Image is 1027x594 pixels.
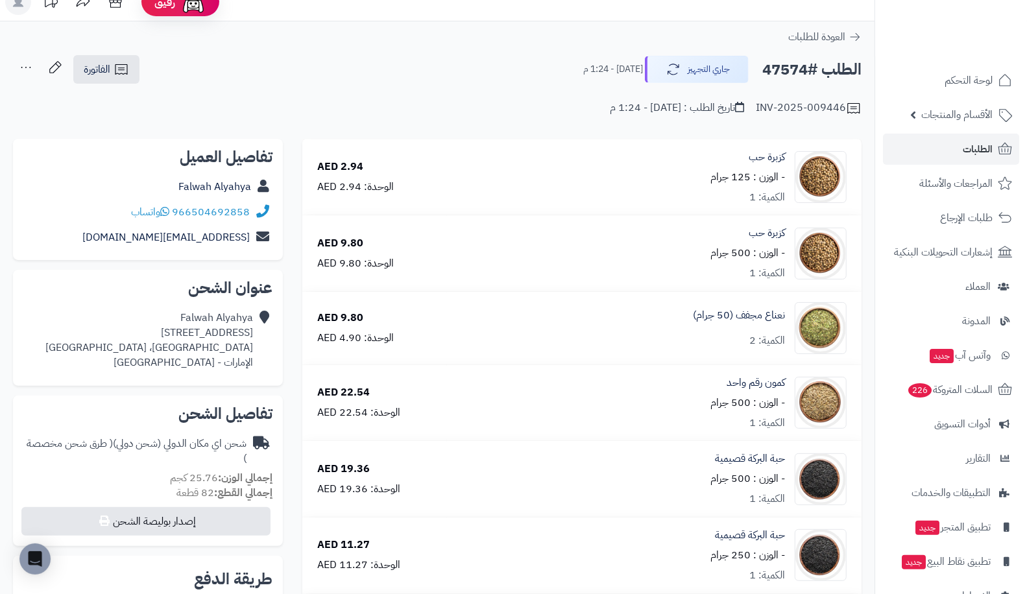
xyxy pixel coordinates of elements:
div: الكمية: 2 [749,333,785,348]
h2: تفاصيل الشحن [23,406,272,422]
strong: إجمالي القطع: [214,485,272,501]
div: شحن اي مكان الدولي (شحن دولي) [23,436,247,466]
img: Cor-90x90.jpg [795,151,846,203]
small: 25.76 كجم [170,470,272,486]
span: الأقسام والمنتجات [921,106,993,124]
a: التطبيقات والخدمات [883,477,1019,508]
div: الوحدة: 2.94 AED [317,180,394,195]
small: - الوزن : 250 جرام [710,547,785,563]
span: العملاء [965,278,991,296]
div: الوحدة: 19.36 AED [317,482,400,497]
span: جديد [930,349,954,363]
span: أدوات التسويق [934,415,991,433]
span: الطلبات [963,140,993,158]
span: المدونة [962,312,991,330]
div: Open Intercom Messenger [19,543,51,575]
div: الوحدة: 11.27 AED [317,558,400,573]
a: العودة للطلبات [788,29,862,45]
span: التقارير [966,449,991,468]
a: كمون رقم واحد [727,375,785,390]
span: جديد [915,521,939,535]
a: الفاتورة [73,55,139,84]
img: Cumin-90x90.jpg [795,377,846,429]
img: Mint-90x90.jpg [795,302,846,354]
a: تطبيق المتجرجديد [883,512,1019,543]
span: التطبيقات والخدمات [912,484,991,502]
a: التقارير [883,443,1019,474]
div: 2.94 AED [317,160,363,174]
span: العودة للطلبات [788,29,845,45]
small: - الوزن : 500 جرام [710,471,785,486]
a: طلبات الإرجاع [883,202,1019,233]
span: الفاتورة [84,62,110,77]
a: 966504692858 [172,204,250,220]
h2: عنوان الشحن [23,280,272,296]
h2: تفاصيل العميل [23,149,272,165]
a: العملاء [883,271,1019,302]
div: الكمية: 1 [749,416,785,431]
strong: إجمالي الوزن: [218,470,272,486]
a: المدونة [883,305,1019,337]
small: - الوزن : 500 جرام [710,245,785,261]
a: [EMAIL_ADDRESS][DOMAIN_NAME] [82,230,250,245]
small: [DATE] - 1:24 م [583,63,643,76]
button: جاري التجهيز [645,56,749,83]
span: إشعارات التحويلات البنكية [894,243,993,261]
div: الكمية: 1 [749,492,785,506]
span: السلات المتروكة [907,381,993,399]
a: وآتس آبجديد [883,340,1019,371]
a: نعناع مجفف (50 جرام) [693,308,785,323]
span: لوحة التحكم [945,71,993,89]
h2: الطلب #47574 [762,56,862,83]
a: حبة البركة قصيمية [715,451,785,466]
span: طلبات الإرجاع [940,209,993,227]
img: black%20caraway-90x90.jpg [795,529,846,581]
button: إصدار بوليصة الشحن [21,507,271,536]
a: تطبيق نقاط البيعجديد [883,546,1019,577]
small: 82 قطعة [176,485,272,501]
div: الكمية: 1 [749,568,785,583]
div: 9.80 AED [317,236,363,251]
div: INV-2025-009446 [756,101,862,116]
div: الكمية: 1 [749,190,785,205]
h2: طريقة الدفع [194,571,272,587]
a: كزبرة حب [749,150,785,165]
a: إشعارات التحويلات البنكية [883,237,1019,268]
div: تاريخ الطلب : [DATE] - 1:24 م [610,101,744,115]
span: ( طرق شحن مخصصة ) [27,436,247,466]
a: السلات المتروكة226 [883,374,1019,405]
div: 11.27 AED [317,538,370,552]
div: الكمية: 1 [749,266,785,281]
div: الوحدة: 9.80 AED [317,256,394,271]
span: جديد [902,555,926,569]
span: 226 [908,383,932,398]
div: 19.36 AED [317,462,370,477]
span: المراجعات والأسئلة [919,174,993,193]
div: الوحدة: 22.54 AED [317,405,400,420]
img: black%20caraway-90x90.jpg [795,453,846,505]
a: حبة البركة قصيمية [715,528,785,543]
div: 9.80 AED [317,311,363,326]
img: Cor-90x90.jpg [795,228,846,279]
a: المراجعات والأسئلة [883,168,1019,199]
a: كزبرة حب [749,226,785,241]
a: واتساب [131,204,169,220]
span: تطبيق المتجر [914,518,991,536]
div: Falwah Alyahya [STREET_ADDRESS] [GEOGRAPHIC_DATA]، [GEOGRAPHIC_DATA] الإمارات - [GEOGRAPHIC_DATA] [45,311,253,370]
span: وآتس آب [928,346,991,364]
small: - الوزن : 500 جرام [710,395,785,410]
a: Falwah Alyahya [178,179,251,195]
small: - الوزن : 125 جرام [710,169,785,185]
a: الطلبات [883,134,1019,165]
a: لوحة التحكم [883,65,1019,96]
span: تطبيق نقاط البيع [900,552,991,571]
div: 22.54 AED [317,385,370,400]
a: أدوات التسويق [883,409,1019,440]
div: الوحدة: 4.90 AED [317,331,394,346]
